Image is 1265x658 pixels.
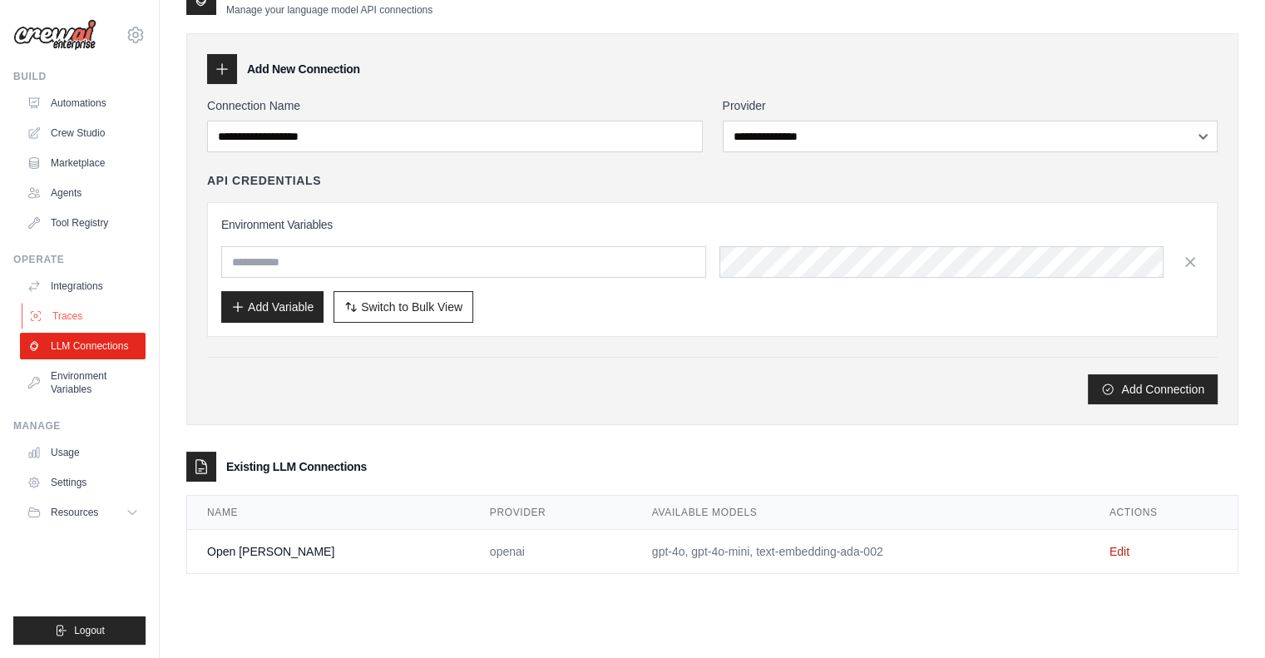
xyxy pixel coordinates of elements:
span: Switch to Bulk View [361,299,462,315]
a: Usage [20,439,146,466]
a: Tool Registry [20,210,146,236]
h4: API Credentials [207,172,321,189]
div: Build [13,70,146,83]
button: Switch to Bulk View [334,291,473,323]
h3: Environment Variables [221,216,1203,233]
a: Automations [20,90,146,116]
button: Add Variable [221,291,324,323]
th: Provider [470,496,632,530]
span: Resources [51,506,98,519]
h3: Add New Connection [247,61,360,77]
button: Add Connection [1088,374,1218,404]
a: LLM Connections [20,333,146,359]
th: Available Models [632,496,1090,530]
td: Open [PERSON_NAME] [187,530,470,574]
div: Operate [13,253,146,266]
button: Logout [13,616,146,645]
a: Marketplace [20,150,146,176]
p: Manage your language model API connections [226,3,432,17]
td: gpt-4o, gpt-4o-mini, text-embedding-ada-002 [632,530,1090,574]
a: Agents [20,180,146,206]
a: Crew Studio [20,120,146,146]
h3: Existing LLM Connections [226,458,367,475]
th: Name [187,496,470,530]
a: Integrations [20,273,146,299]
label: Connection Name [207,97,703,114]
th: Actions [1090,496,1238,530]
div: Manage [13,419,146,433]
button: Resources [20,499,146,526]
label: Provider [723,97,1218,114]
a: Settings [20,469,146,496]
img: Logo [13,19,96,51]
a: Environment Variables [20,363,146,403]
a: Edit [1109,545,1129,558]
a: Traces [22,303,147,329]
span: Logout [74,624,105,637]
td: openai [470,530,632,574]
